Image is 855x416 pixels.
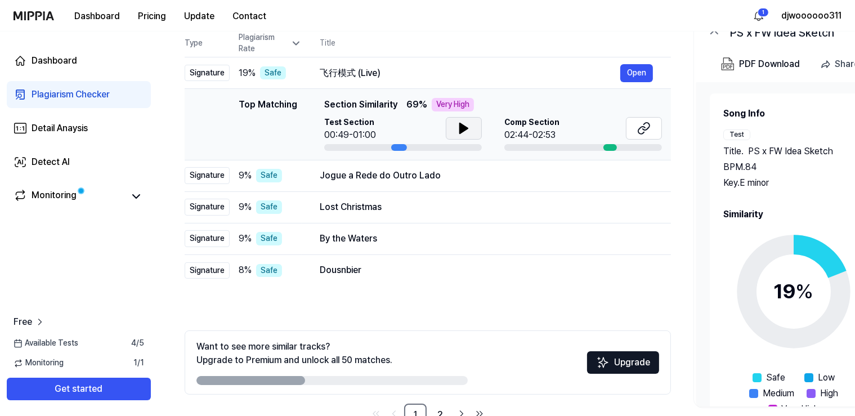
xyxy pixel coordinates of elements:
[185,199,230,216] div: Signature
[766,371,785,384] span: Safe
[748,145,833,158] span: PS x FW Idea Sketch
[14,315,46,329] a: Free
[239,263,252,277] span: 8 %
[7,378,151,400] button: Get started
[131,338,144,349] span: 4 / 5
[758,8,769,17] div: 1
[185,262,230,279] div: Signature
[256,169,282,182] div: Safe
[723,145,744,158] span: Title .
[796,279,814,303] span: %
[239,232,252,245] span: 9 %
[820,387,838,400] span: High
[719,53,802,75] button: PDF Download
[129,5,175,28] button: Pricing
[260,66,286,80] div: Safe
[750,7,768,25] button: 알림1
[752,9,766,23] img: 알림
[239,200,252,214] span: 9 %
[14,338,78,349] span: Available Tests
[239,98,297,151] div: Top Matching
[223,5,275,28] button: Contact
[185,30,230,57] th: Type
[7,81,151,108] a: Plagiarism Checker
[781,9,841,23] button: djwoooooo311
[320,30,671,57] th: Title
[239,66,256,80] span: 19 %
[7,149,151,176] a: Detect AI
[587,361,659,372] a: SparklesUpgrade
[185,65,230,82] div: Signature
[320,66,620,80] div: 飞行模式 (Live)
[175,1,223,32] a: Update
[739,57,800,71] div: PDF Download
[818,371,835,384] span: Low
[256,264,282,278] div: Safe
[32,189,77,204] div: Monitoring
[14,357,64,369] span: Monitoring
[196,340,392,367] div: Want to see more similar tracks? Upgrade to Premium and unlock all 50 matches.
[320,263,653,277] div: Dousnbier
[723,129,750,140] div: Test
[324,98,397,111] span: Section Similarity
[587,351,659,374] button: Upgrade
[324,117,376,128] span: Test Section
[256,232,282,245] div: Safe
[32,54,77,68] div: Dashboard
[256,200,282,214] div: Safe
[620,64,653,82] button: Open
[239,169,252,182] span: 9 %
[432,98,474,111] div: Very High
[65,5,129,28] button: Dashboard
[324,128,376,142] div: 00:49-01:00
[721,57,735,71] img: PDF Download
[7,47,151,74] a: Dashboard
[175,5,223,28] button: Update
[782,402,820,416] span: Very High
[239,32,302,54] div: Plagiarism Rate
[32,155,70,169] div: Detect AI
[596,356,610,369] img: Sparkles
[7,115,151,142] a: Detail Anaysis
[406,98,427,111] span: 69 %
[504,117,559,128] span: Comp Section
[32,122,88,135] div: Detail Anaysis
[185,230,230,247] div: Signature
[320,169,653,182] div: Jogue a Rede do Outro Lado
[14,315,32,329] span: Free
[185,167,230,184] div: Signature
[14,11,54,20] img: logo
[14,189,124,204] a: Monitoring
[320,232,653,245] div: By the Waters
[763,387,794,400] span: Medium
[504,128,559,142] div: 02:44-02:53
[320,200,653,214] div: Lost Christmas
[133,357,144,369] span: 1 / 1
[32,88,110,101] div: Plagiarism Checker
[774,276,814,307] div: 19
